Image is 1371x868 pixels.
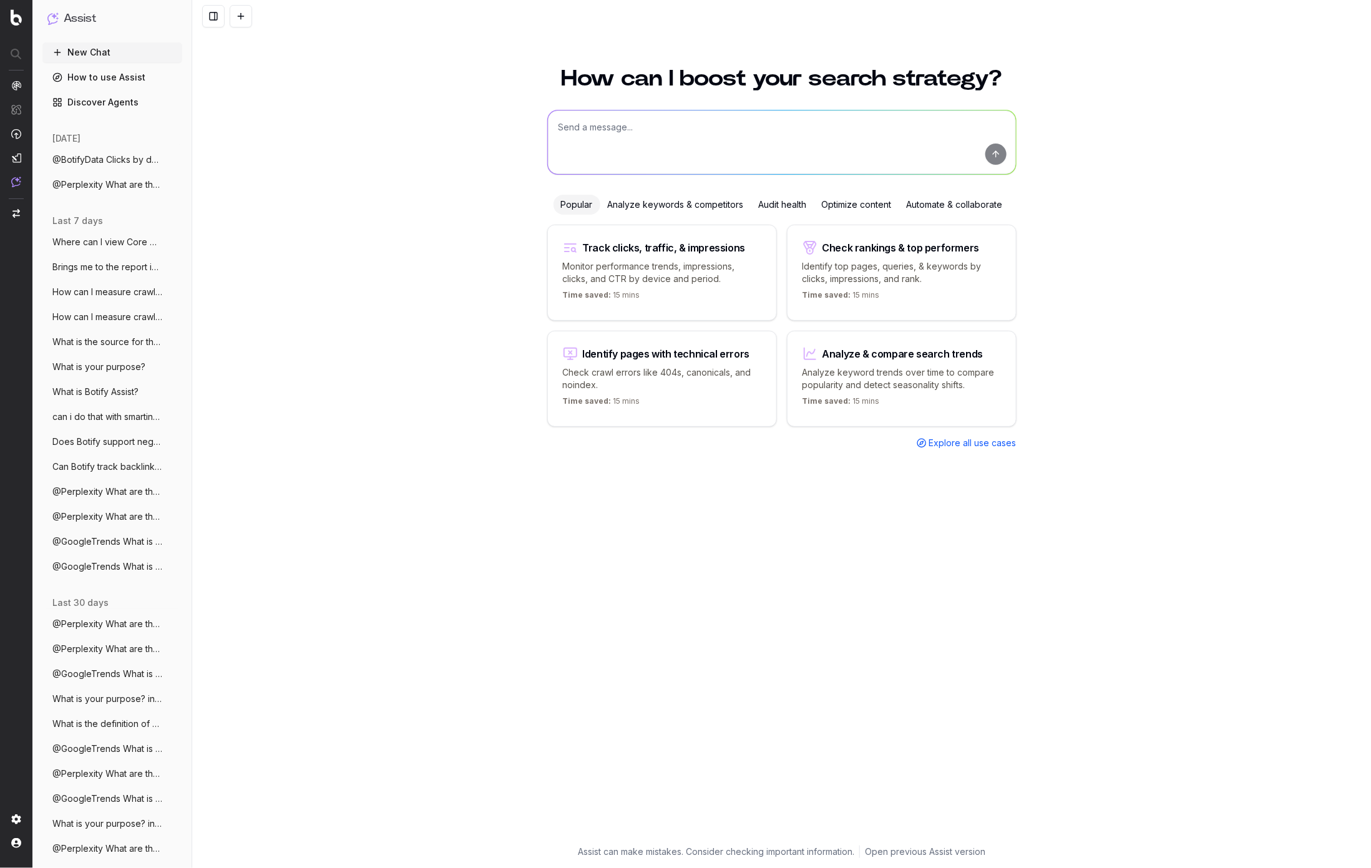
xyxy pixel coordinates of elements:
button: @Perplexity What are the trending topics [42,839,182,859]
span: @Perplexity What are the trending topics [52,485,162,498]
span: What is your purpose? in few words [52,817,162,830]
img: Studio [11,153,21,163]
button: Can Botify track backlinks? [42,457,182,477]
span: @Perplexity What are the trending topics [52,643,162,655]
a: How to use Assist [42,67,182,87]
span: How can I measure crawl budget in Botify [52,311,162,323]
span: Time saved: [803,396,851,406]
span: Brings me to the report in Botify [52,261,162,273]
img: Botify logo [11,9,22,26]
img: Setting [11,814,21,824]
button: Brings me to the report in Botify [42,257,182,277]
a: Explore all use cases [917,437,1017,449]
div: Audit health [751,195,814,215]
span: @GoogleTrends What is currently trending [52,560,162,573]
img: My account [11,838,21,848]
button: What is your purpose? in few words [42,814,182,834]
h1: How can I boost your search strategy? [547,67,1017,90]
div: Automate & collaborate [899,195,1010,215]
button: @GoogleTrends What is currently trending [42,664,182,684]
span: @Perplexity What are the trending topics [52,842,162,855]
span: Explore all use cases [929,437,1017,449]
span: @Perplexity What are the trending topics [52,768,162,780]
span: What is your purpose? in few words [52,693,162,705]
button: What is your purpose? in few words [42,689,182,709]
button: How can I measure crawl budget in Botify [42,282,182,302]
p: 15 mins [563,396,640,411]
button: can i do that with smartindex or indenow [42,407,182,427]
button: Where can I view Core Web Vital scores i [42,232,182,252]
span: What is the source for the @GoogleTrends [52,336,162,348]
button: @Perplexity What are the trending topics [42,482,182,502]
span: Time saved: [563,396,612,406]
img: Activation [11,129,21,139]
p: Assist can make mistakes. Consider checking important information. [578,846,854,858]
button: @Perplexity What are the trending topics [42,639,182,659]
button: @GoogleTrends What is currently trending [42,789,182,809]
p: 15 mins [803,396,880,411]
img: Assist [47,12,59,24]
button: @Perplexity What are the trending topics [42,175,182,195]
div: Optimize content [814,195,899,215]
span: How can I measure crawl budget in Botify [52,286,162,298]
span: Can Botify track backlinks? [52,461,162,473]
span: @GoogleTrends What is currently trending [52,743,162,755]
p: Monitor performance trends, impressions, clicks, and CTR by device and period. [563,260,761,285]
button: What is the definition of SEO? in few wo [42,714,182,734]
span: @GoogleTrends What is currently trending [52,668,162,680]
p: 15 mins [563,290,640,305]
span: @GoogleTrends What is currently trending [52,535,162,548]
button: What is Botify Assist? [42,382,182,402]
span: can i do that with smartindex or indenow [52,411,162,423]
span: Does Botify support negative regex (like [52,436,162,448]
div: Track clicks, traffic, & impressions [583,243,746,253]
button: What is the source for the @GoogleTrends [42,332,182,352]
div: Popular [554,195,600,215]
span: last 7 days [52,215,103,227]
img: Switch project [12,209,20,218]
button: What is your purpose? [42,357,182,377]
a: Open previous Assist version [865,846,985,858]
div: Identify pages with technical errors [583,349,750,359]
button: How can I measure crawl budget in Botify [42,307,182,327]
span: Time saved: [563,290,612,300]
span: @BotifyData Clicks by device from 1st Se [52,154,162,166]
span: What is your purpose? [52,361,145,373]
p: Identify top pages, queries, & keywords by clicks, impressions, and rank. [803,260,1001,285]
div: Analyze keywords & competitors [600,195,751,215]
button: @BotifyData Clicks by device from 1st Se [42,150,182,170]
span: What is the definition of SEO? in few wo [52,718,162,730]
button: New Chat [42,42,182,62]
button: @Perplexity What are the trending topics [42,507,182,527]
p: Analyze keyword trends over time to compare popularity and detect seasonality shifts. [803,366,1001,391]
p: 15 mins [803,290,880,305]
h1: Assist [64,10,96,27]
button: @Perplexity What are the trending topics [42,764,182,784]
span: @Perplexity What are the trending topics [52,178,162,191]
span: What is Botify Assist? [52,386,139,398]
a: Discover Agents [42,92,182,112]
img: Assist [11,177,21,187]
span: @Perplexity What are the trending topics [52,618,162,630]
button: @Perplexity What are the trending topics [42,614,182,634]
button: @GoogleTrends What is currently trending [42,557,182,577]
p: Check crawl errors like 404s, canonicals, and noindex. [563,366,761,391]
span: [DATE] [52,132,81,145]
div: Check rankings & top performers [822,243,980,253]
span: Time saved: [803,290,851,300]
button: Assist [47,10,177,27]
div: Analyze & compare search trends [822,349,983,359]
img: Analytics [11,80,21,90]
span: @Perplexity What are the trending topics [52,510,162,523]
button: @GoogleTrends What is currently trending [42,532,182,552]
span: Where can I view Core Web Vital scores i [52,236,162,248]
img: Intelligence [11,104,21,115]
span: last 30 days [52,597,109,609]
button: @GoogleTrends What is currently trending [42,739,182,759]
span: @GoogleTrends What is currently trending [52,792,162,805]
button: Does Botify support negative regex (like [42,432,182,452]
